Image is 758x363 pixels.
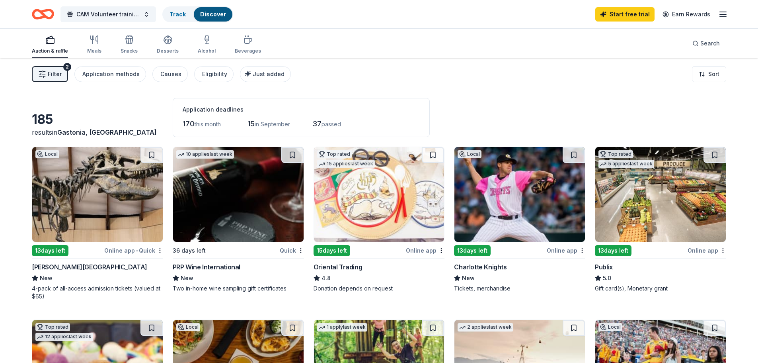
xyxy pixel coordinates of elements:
[87,32,101,58] button: Meals
[157,32,179,58] button: Desserts
[176,150,234,159] div: 10 applies last week
[32,262,147,272] div: [PERSON_NAME][GEOGRAPHIC_DATA]
[183,105,420,114] div: Application deadlines
[35,150,59,158] div: Local
[35,323,70,331] div: Top rated
[454,147,585,242] img: Image for Charlotte Knights
[458,150,481,158] div: Local
[595,147,726,242] img: Image for Publix
[317,323,367,332] div: 1 apply last week
[235,48,261,54] div: Beverages
[173,285,304,292] div: Two in-home wine sampling gift certificates
[454,262,507,272] div: Charlotte Knights
[255,121,290,128] span: in September
[32,5,54,24] a: Home
[253,71,284,77] span: Just added
[317,150,352,158] div: Top rated
[598,150,633,158] div: Top rated
[314,147,444,242] img: Image for Oriental Trading
[688,245,726,255] div: Online app
[181,273,193,283] span: New
[700,39,720,48] span: Search
[173,147,304,292] a: Image for PRP Wine International10 applieslast week36 days leftQuickPRP Wine InternationalNewTwo ...
[708,69,719,79] span: Sort
[202,69,227,79] div: Eligibility
[280,245,304,255] div: Quick
[32,147,163,300] a: Image for Schiele MuseumLocal13days leftOnline app•Quick[PERSON_NAME][GEOGRAPHIC_DATA]New4-pack o...
[32,32,68,58] button: Auction & raffle
[32,66,68,82] button: Filter2
[32,147,163,242] img: Image for Schiele Museum
[317,160,375,168] div: 15 applies last week
[603,273,611,283] span: 5.0
[595,147,726,292] a: Image for PublixTop rated5 applieslast week13days leftOnline appPublix5.0Gift card(s), Monetary g...
[198,32,216,58] button: Alcohol
[658,7,715,22] a: Earn Rewards
[176,323,200,331] div: Local
[104,245,163,255] div: Online app Quick
[32,285,163,300] div: 4-pack of all-access admission tickets (valued at $65)
[598,323,622,331] div: Local
[686,35,726,51] button: Search
[121,48,138,54] div: Snacks
[157,48,179,54] div: Desserts
[183,120,195,128] span: 170
[547,245,585,255] div: Online app
[458,323,513,332] div: 2 applies last week
[32,112,163,128] div: 185
[162,6,233,22] button: TrackDiscover
[48,69,62,79] span: Filter
[40,273,53,283] span: New
[692,66,726,82] button: Sort
[32,48,68,54] div: Auction & raffle
[200,11,226,18] a: Discover
[160,69,181,79] div: Causes
[82,69,140,79] div: Application methods
[57,128,157,136] span: Gastonia, [GEOGRAPHIC_DATA]
[454,285,585,292] div: Tickets, merchandise
[32,245,68,256] div: 13 days left
[152,66,188,82] button: Causes
[170,11,186,18] a: Track
[121,32,138,58] button: Snacks
[314,285,445,292] div: Donation depends on request
[136,247,138,254] span: •
[454,147,585,292] a: Image for Charlotte KnightsLocal13days leftOnline appCharlotte KnightsNewTickets, merchandise
[194,66,234,82] button: Eligibility
[63,63,71,71] div: 2
[173,147,304,242] img: Image for PRP Wine International
[60,6,156,22] button: CAM Volunteer training 2025
[322,121,341,128] span: passed
[322,273,331,283] span: 4.8
[595,245,631,256] div: 13 days left
[173,262,240,272] div: PRP Wine International
[52,128,157,136] span: in
[406,245,444,255] div: Online app
[240,66,291,82] button: Just added
[454,245,491,256] div: 13 days left
[314,262,362,272] div: Oriental Trading
[87,48,101,54] div: Meals
[195,121,221,128] span: this month
[173,246,206,255] div: 36 days left
[32,128,163,137] div: results
[595,7,655,22] a: Start free trial
[35,333,93,341] div: 12 applies last week
[598,160,654,168] div: 5 applies last week
[312,120,322,128] span: 37
[247,120,255,128] span: 15
[595,285,726,292] div: Gift card(s), Monetary grant
[314,245,350,256] div: 15 days left
[314,147,445,292] a: Image for Oriental TradingTop rated15 applieslast week15days leftOnline appOriental Trading4.8Don...
[235,32,261,58] button: Beverages
[462,273,475,283] span: New
[74,66,146,82] button: Application methods
[198,48,216,54] div: Alcohol
[595,262,613,272] div: Publix
[76,10,140,19] span: CAM Volunteer training 2025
